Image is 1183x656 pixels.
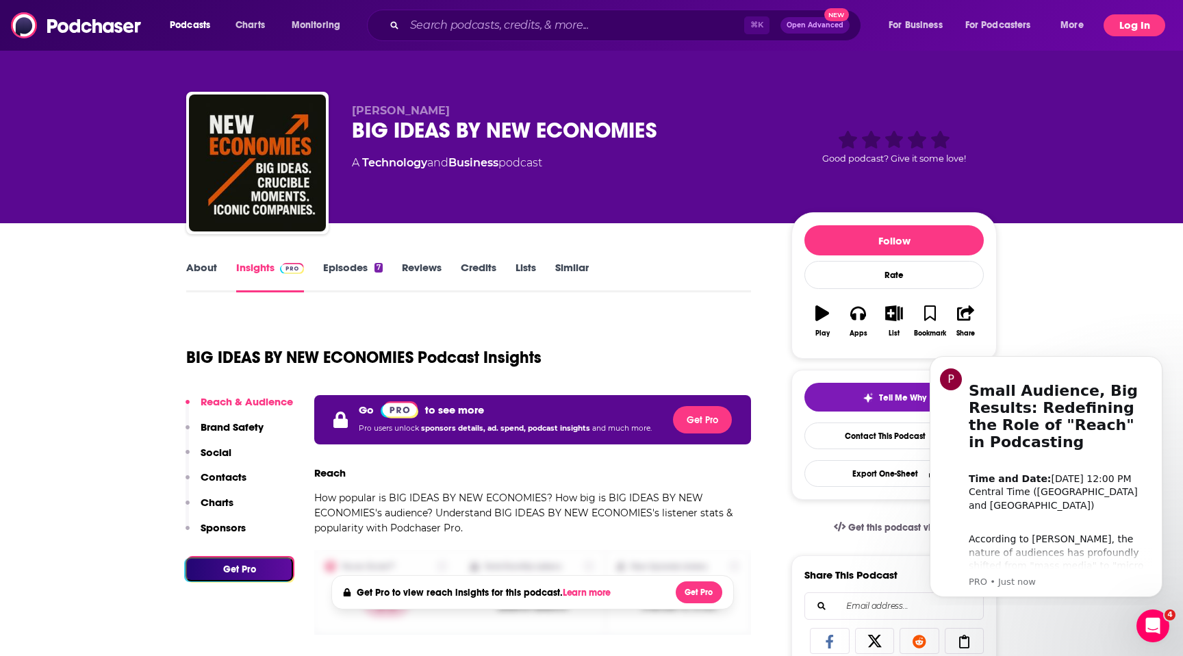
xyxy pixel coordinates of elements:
[186,521,246,546] button: Sponsors
[804,383,984,412] button: tell me why sparkleTell Me Why
[900,628,939,654] a: Share on Reddit
[201,496,233,509] p: Charts
[380,10,874,41] div: Search podcasts, credits, & more...
[448,156,498,169] a: Business
[201,446,231,459] p: Social
[201,521,246,534] p: Sponsors
[236,261,304,292] a: InsightsPodchaser Pro
[850,329,867,338] div: Apps
[889,16,943,35] span: For Business
[425,403,484,416] p: to see more
[855,628,895,654] a: Share on X/Twitter
[555,261,589,292] a: Similar
[804,592,984,620] div: Search followers
[201,420,264,433] p: Brand Safety
[359,403,374,416] p: Go
[863,392,874,403] img: tell me why sparkle
[314,490,751,535] p: How popular is BIG IDEAS BY NEW ECONOMIES? How big is BIG IDEAS BY NEW ECONOMIES's audience? Unde...
[186,420,264,446] button: Brand Safety
[227,14,273,36] a: Charts
[804,460,984,487] button: Export One-Sheet
[323,261,383,292] a: Episodes7
[848,522,954,533] span: Get this podcast via API
[186,496,233,521] button: Charts
[362,156,427,169] a: Technology
[815,329,830,338] div: Play
[11,12,142,38] img: Podchaser - Follow, Share and Rate Podcasts
[945,628,984,654] a: Copy Link
[948,297,984,346] button: Share
[427,156,448,169] span: and
[822,153,966,164] span: Good podcast? Give it some love!
[1060,16,1084,35] span: More
[461,261,496,292] a: Credits
[879,392,926,403] span: Tell Me Why
[824,8,849,21] span: New
[912,297,947,346] button: Bookmark
[359,418,652,439] p: Pro users unlock and much more.
[914,329,946,338] div: Bookmark
[282,14,358,36] button: open menu
[186,347,542,368] h1: BIG IDEAS BY NEW ECONOMIES Podcast Insights
[314,466,346,479] h3: Reach
[791,104,997,189] div: Good podcast? Give it some love!
[357,587,615,598] h4: Get Pro to view reach insights for this podcast.
[352,104,450,117] span: [PERSON_NAME]
[804,261,984,289] div: Rate
[186,261,217,292] a: About
[516,261,536,292] a: Lists
[810,628,850,654] a: Share on Facebook
[816,593,972,619] input: Email address...
[676,581,722,603] button: Get Pro
[965,16,1031,35] span: For Podcasters
[804,225,984,255] button: Follow
[1165,609,1175,620] span: 4
[381,401,418,418] a: Pro website
[889,329,900,338] div: List
[201,395,293,408] p: Reach & Audience
[402,261,442,292] a: Reviews
[909,344,1183,605] iframe: Intercom notifications message
[780,17,850,34] button: Open AdvancedNew
[804,422,984,449] a: Contact This Podcast
[236,16,265,35] span: Charts
[421,424,592,433] span: sponsors details, ad. spend, podcast insights
[823,511,965,544] a: Get this podcast via API
[292,16,340,35] span: Monitoring
[1136,609,1169,642] iframe: Intercom live chat
[186,470,246,496] button: Contacts
[374,263,383,273] div: 7
[804,568,898,581] h3: Share This Podcast
[1051,14,1101,36] button: open menu
[673,406,732,433] button: Get Pro
[352,155,542,171] div: A podcast
[744,16,769,34] span: ⌘ K
[956,14,1051,36] button: open menu
[405,14,744,36] input: Search podcasts, credits, & more...
[876,297,912,346] button: List
[170,16,210,35] span: Podcasts
[186,395,293,420] button: Reach & Audience
[840,297,876,346] button: Apps
[879,14,960,36] button: open menu
[804,297,840,346] button: Play
[189,94,326,231] img: BIG IDEAS BY NEW ECONOMIES
[186,446,231,471] button: Social
[1104,14,1165,36] button: Log In
[787,22,843,29] span: Open Advanced
[381,401,418,418] img: Podchaser Pro
[563,588,615,598] button: Learn more
[186,557,293,581] button: Get Pro
[160,14,228,36] button: open menu
[280,263,304,274] img: Podchaser Pro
